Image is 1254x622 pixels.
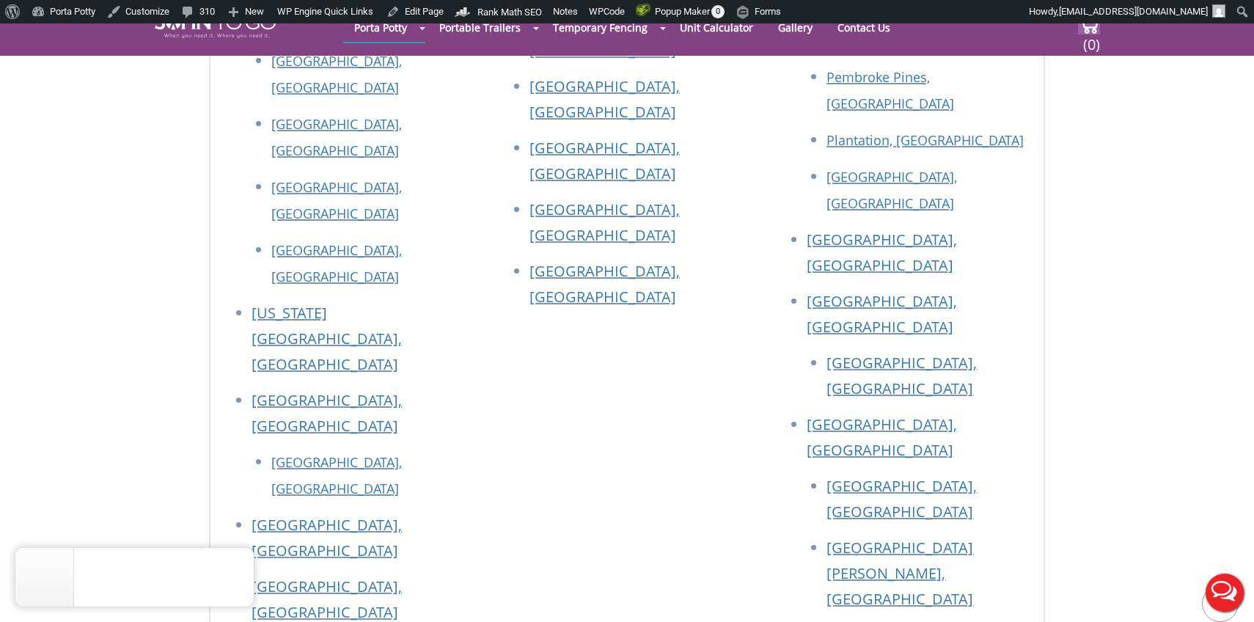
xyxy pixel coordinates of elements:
[826,68,954,112] a: Pembroke Pines, [GEOGRAPHIC_DATA]
[767,13,824,42] a: Gallery
[826,353,977,398] a: [GEOGRAPHIC_DATA], [GEOGRAPHIC_DATA]
[252,390,402,436] a: [GEOGRAPHIC_DATA], [GEOGRAPHIC_DATA]
[807,230,957,275] a: [GEOGRAPHIC_DATA], [GEOGRAPHIC_DATA]
[529,138,680,183] a: [GEOGRAPHIC_DATA], [GEOGRAPHIC_DATA]
[807,414,957,460] a: [GEOGRAPHIC_DATA], [GEOGRAPHIC_DATA]
[271,241,402,285] a: [GEOGRAPHIC_DATA], [GEOGRAPHIC_DATA]
[252,515,402,560] a: [GEOGRAPHIC_DATA], [GEOGRAPHIC_DATA]
[1078,15,1100,34] img: cart a
[826,476,977,522] a: [GEOGRAPHIC_DATA], [GEOGRAPHIC_DATA]
[826,13,901,42] a: Contact Us
[529,200,680,245] a: [GEOGRAPHIC_DATA], [GEOGRAPHIC_DATA]
[711,5,725,18] span: 0
[252,303,402,374] a: [US_STATE][GEOGRAPHIC_DATA], [GEOGRAPHIC_DATA]
[1195,563,1254,622] button: Live Chat
[1082,23,1100,54] span: (0)
[529,15,680,60] a: [GEOGRAPHIC_DATA], [GEOGRAPHIC_DATA]
[826,131,1024,149] a: Plantation, [GEOGRAPHIC_DATA]
[271,52,402,96] a: [GEOGRAPHIC_DATA], [GEOGRAPHIC_DATA]
[252,577,402,622] a: [GEOGRAPHIC_DATA], [GEOGRAPHIC_DATA]
[271,453,402,497] a: [GEOGRAPHIC_DATA], [GEOGRAPHIC_DATA]
[155,15,276,38] img: JOHN to go
[529,76,680,122] a: [GEOGRAPHIC_DATA], [GEOGRAPHIC_DATA]
[343,13,418,42] a: Porta Potty
[826,538,973,609] a: [GEOGRAPHIC_DATA][PERSON_NAME], [GEOGRAPHIC_DATA]
[807,291,957,337] a: [GEOGRAPHIC_DATA], [GEOGRAPHIC_DATA]
[271,115,402,159] a: [GEOGRAPHIC_DATA], [GEOGRAPHIC_DATA]
[428,13,532,42] a: Portable Trailers
[477,7,542,18] span: Rank Math SEO
[542,13,659,42] a: Temporary Fencing
[271,178,402,222] a: [GEOGRAPHIC_DATA], [GEOGRAPHIC_DATA]
[826,168,957,212] a: [GEOGRAPHIC_DATA], [GEOGRAPHIC_DATA]
[529,261,680,307] a: [GEOGRAPHIC_DATA], [GEOGRAPHIC_DATA]
[1059,6,1208,17] span: [EMAIL_ADDRESS][DOMAIN_NAME]
[669,13,764,42] a: Unit Calculator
